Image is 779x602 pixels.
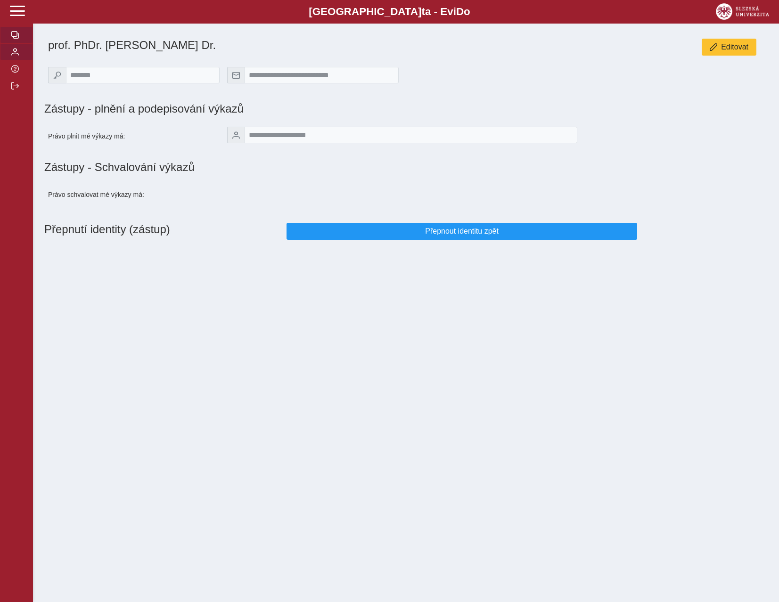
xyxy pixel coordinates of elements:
span: t [421,6,425,17]
span: Přepnout identitu zpět [295,227,629,236]
h1: Zástupy - Schvalování výkazů [44,161,768,174]
h1: Přepnutí identity (zástup) [44,219,283,244]
button: Editovat [702,39,756,56]
span: D [456,6,464,17]
button: Přepnout identitu zpět [287,223,637,240]
span: o [464,6,470,17]
span: Editovat [721,43,748,51]
img: logo_web_su.png [716,3,769,20]
div: Právo schvalovat mé výkazy má: [44,181,223,208]
b: [GEOGRAPHIC_DATA] a - Evi [28,6,751,18]
h1: prof. PhDr. [PERSON_NAME] Dr. [48,39,518,52]
h1: Zástupy - plnění a podepisování výkazů [44,102,518,115]
div: Právo plnit mé výkazy má: [44,123,223,149]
